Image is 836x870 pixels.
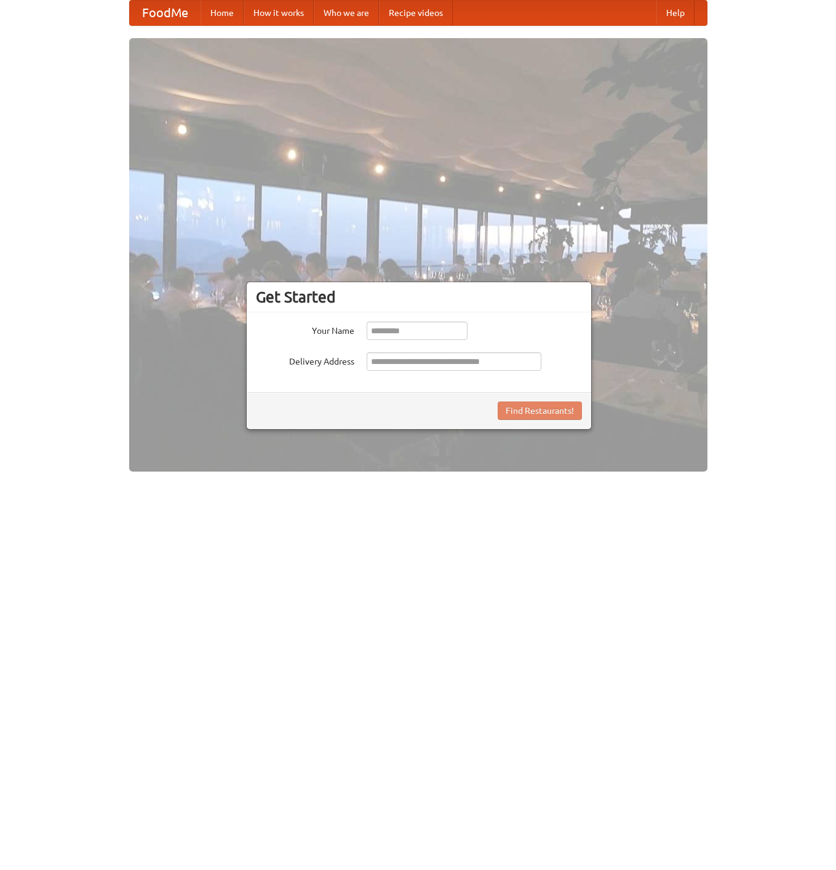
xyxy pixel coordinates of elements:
[130,1,201,25] a: FoodMe
[201,1,244,25] a: Home
[379,1,453,25] a: Recipe videos
[314,1,379,25] a: Who we are
[256,352,354,368] label: Delivery Address
[498,401,582,420] button: Find Restaurants!
[656,1,695,25] a: Help
[256,322,354,337] label: Your Name
[244,1,314,25] a: How it works
[256,288,582,306] h3: Get Started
